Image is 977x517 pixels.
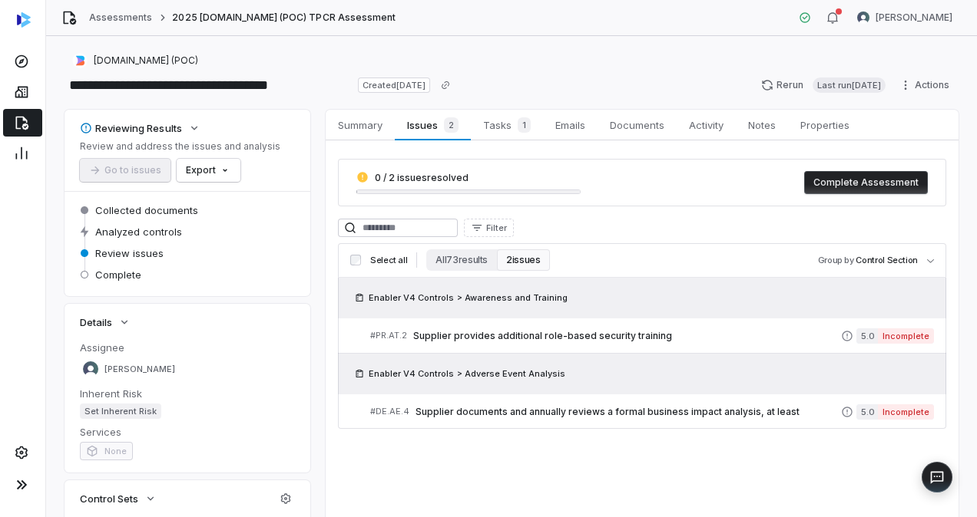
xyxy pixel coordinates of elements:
span: Properties [794,115,856,135]
span: Summary [332,115,389,135]
span: Enabler V4 Controls > Awareness and Training [369,291,568,304]
button: Control Sets [75,485,161,512]
span: Supplier provides additional role-based security training [413,330,841,342]
span: Analyzed controls [95,225,182,239]
span: Incomplete [878,404,934,420]
a: #DE.AE.4Supplier documents and annually reviews a formal business impact analysis, at least5.0Inc... [370,394,934,429]
span: Enabler V4 Controls > Adverse Event Analysis [369,367,565,380]
span: Incomplete [878,328,934,344]
span: 1 [518,117,531,133]
span: 2 [444,117,459,133]
img: Coverbase logo [17,12,31,28]
a: Assessments [89,12,152,24]
span: Notes [742,115,782,135]
button: Details [75,308,135,336]
span: Created [DATE] [358,77,430,93]
dt: Inherent Risk [80,387,295,400]
button: https://builder.io/[DOMAIN_NAME] (POC) [68,47,203,74]
span: 5.0 [856,404,878,420]
span: Issues [401,114,464,136]
button: RerunLast run[DATE] [752,74,895,97]
button: Filter [464,219,514,237]
button: 2 issues [497,249,549,271]
span: Collected documents [95,203,198,217]
button: Export [177,159,240,182]
span: [PERSON_NAME] [104,364,175,375]
span: Emails [549,115,591,135]
img: REKHA KOTHANDARAMAN avatar [857,12,869,24]
dt: Assignee [80,341,295,354]
span: Filter [486,222,507,234]
button: Reviewing Results [75,114,205,142]
span: Select all [370,255,407,266]
span: 2025 [DOMAIN_NAME] (POC) TPCR Assessment [172,12,396,24]
span: Details [80,315,112,329]
span: Control Sets [80,492,138,505]
a: #PR.AT.2Supplier provides additional role-based security training5.0Incomplete [370,318,934,353]
span: # DE.AE.4 [370,406,409,417]
button: Copy link [432,71,459,99]
button: REKHA KOTHANDARAMAN avatar[PERSON_NAME] [848,6,962,29]
button: Actions [895,74,959,97]
span: # PR.AT.2 [370,330,407,341]
span: Last run [DATE] [813,77,886,93]
input: Select all [350,255,361,265]
span: Activity [683,115,730,135]
span: Group by [818,255,854,265]
span: 5.0 [856,328,878,344]
span: 0 / 2 issues resolved [375,172,469,183]
p: Review and address the issues and analysis [80,140,280,153]
span: Documents [604,115,671,135]
img: REKHA KOTHANDARAMAN avatar [83,361,98,377]
span: Tasks [477,114,537,136]
span: Review issues [95,246,164,260]
div: Reviewing Results [80,121,182,135]
button: Complete Assessment [804,171,928,194]
span: Supplier documents and annually reviews a formal business impact analysis, at least [416,406,841,418]
button: All 73 results [426,249,497,271]
span: [PERSON_NAME] [876,12,952,24]
dt: Services [80,425,295,439]
span: Set Inherent Risk [80,403,161,419]
span: [DOMAIN_NAME] (POC) [94,54,198,67]
span: Complete [95,268,141,282]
